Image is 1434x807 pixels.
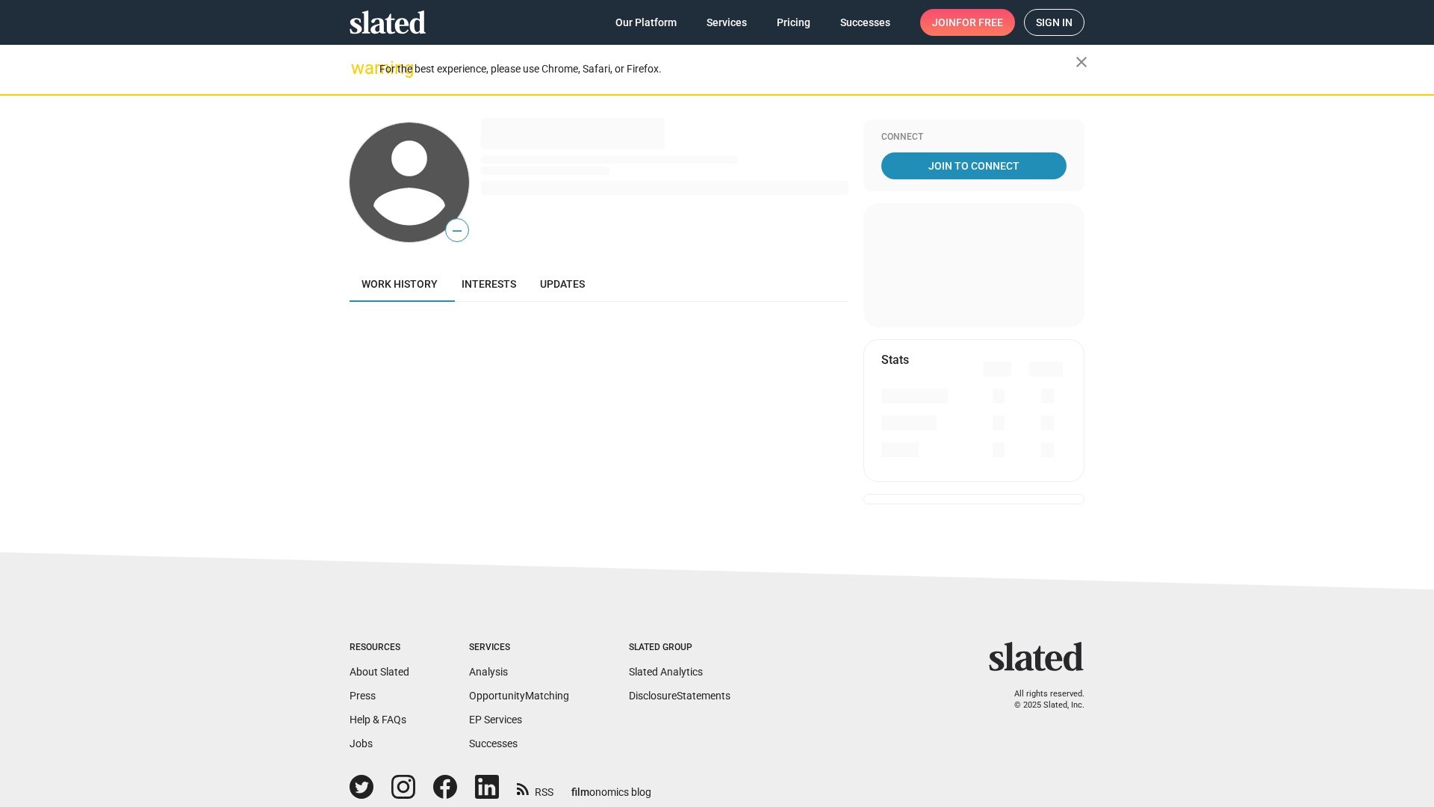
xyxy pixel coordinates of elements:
span: — [446,221,468,241]
span: Join To Connect [884,152,1064,179]
a: DisclosureStatements [629,690,730,702]
span: Our Platform [615,9,677,36]
a: Analysis [469,666,508,678]
p: All rights reserved. © 2025 Slated, Inc. [999,689,1084,711]
a: Help & FAQs [350,714,406,726]
span: film [571,786,589,798]
a: Successes [469,738,518,749]
span: Updates [540,278,585,290]
a: Updates [528,266,597,302]
div: For the best experience, please use Chrome, Safari, or Firefox. [379,59,1075,79]
span: Sign in [1036,10,1073,35]
a: OpportunityMatching [469,690,569,702]
span: for free [956,9,1003,36]
span: Successes [840,9,890,36]
span: Services [707,9,747,36]
div: Resources [350,642,409,654]
mat-card-title: Stats [881,352,909,368]
a: Slated Analytics [629,666,703,678]
a: filmonomics blog [571,773,651,800]
a: Successes [828,9,902,36]
a: Sign in [1024,9,1084,36]
a: RSS [517,776,553,800]
span: Work history [361,278,438,290]
span: Pricing [777,9,810,36]
a: Jobs [350,738,373,749]
a: EP Services [469,714,522,726]
div: Slated Group [629,642,730,654]
div: Services [469,642,569,654]
div: Connect [881,132,1067,143]
a: Press [350,690,376,702]
a: About Slated [350,666,409,678]
a: Pricing [765,9,822,36]
mat-icon: close [1073,53,1090,71]
a: Joinfor free [920,9,1015,36]
a: Our Platform [603,9,689,36]
a: Join To Connect [881,152,1067,179]
a: Work history [350,266,450,302]
span: Interests [462,278,516,290]
a: Interests [450,266,528,302]
mat-icon: warning [351,59,369,77]
span: Join [932,9,1003,36]
a: Services [695,9,759,36]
